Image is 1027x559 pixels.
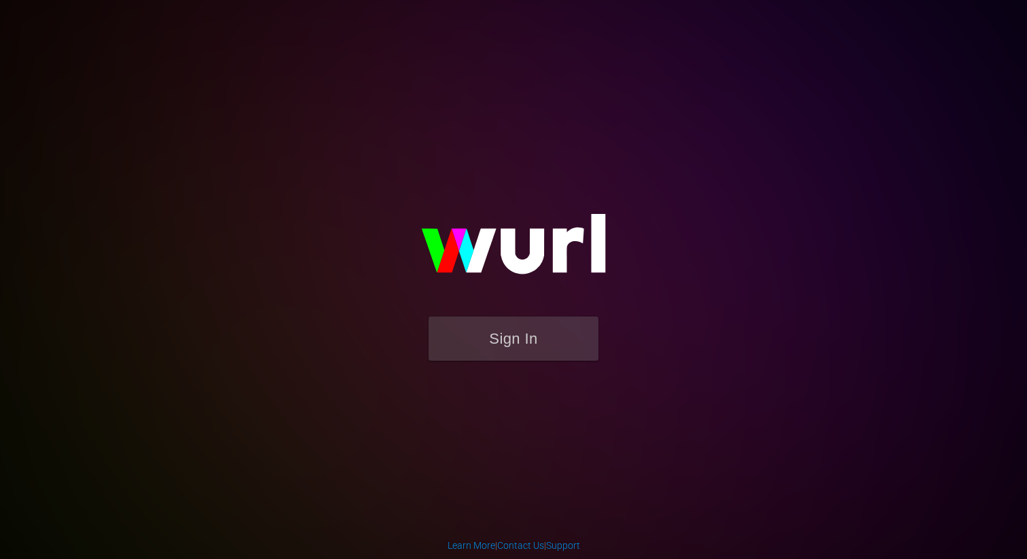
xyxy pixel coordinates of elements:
[546,540,580,551] a: Support
[429,317,598,361] button: Sign In
[448,539,580,552] div: | |
[497,540,544,551] a: Contact Us
[448,540,495,551] a: Learn More
[378,185,649,317] img: wurl-logo-on-black-223613ac3d8ba8fe6dc639794a292ebdb59501304c7dfd60c99c58986ef67473.svg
